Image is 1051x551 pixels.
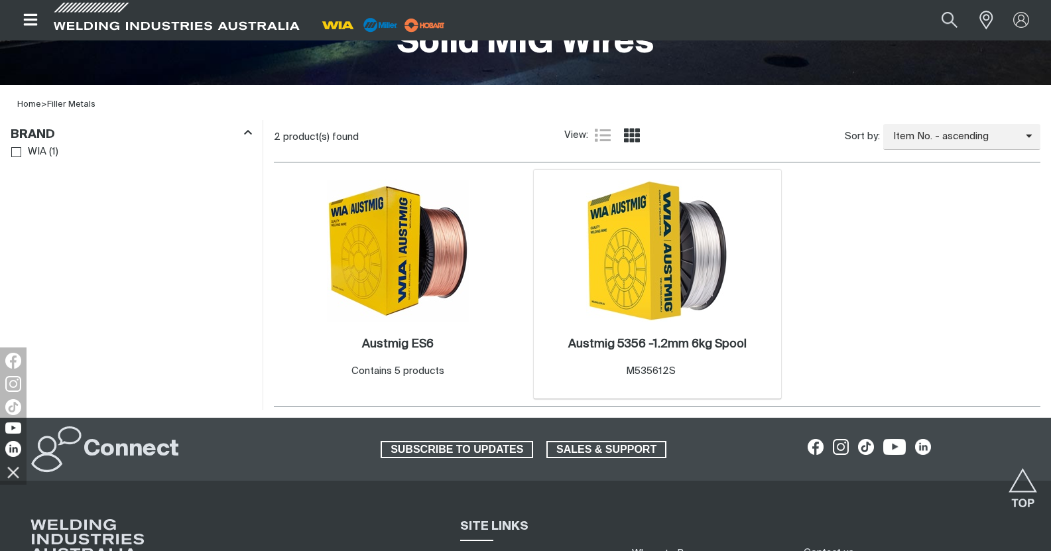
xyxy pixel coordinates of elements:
[1008,468,1038,498] button: Scroll to top
[41,100,47,109] span: >
[460,520,528,532] span: SITE LINKS
[5,422,21,434] img: YouTube
[49,145,58,160] span: ( 1 )
[28,145,46,160] span: WIA
[362,337,434,352] a: Austmig ES6
[327,180,469,322] img: Austmig ES6
[5,399,21,415] img: TikTok
[546,441,666,458] a: SALES & SUPPORT
[883,129,1026,145] span: Item No. - ascending
[47,100,95,109] a: Filler Metals
[5,441,21,457] img: LinkedIn
[397,22,654,65] h1: Solid MIG Wires
[274,131,564,144] div: 2
[11,120,252,162] aside: Filters
[2,461,25,483] img: hide socials
[5,353,21,369] img: Facebook
[11,143,46,161] a: WIA
[548,441,665,458] span: SALES & SUPPORT
[910,5,972,35] input: Product name or item number...
[401,20,449,30] a: miller
[11,127,55,143] h3: Brand
[595,127,611,143] a: List view
[362,338,434,350] h2: Austmig ES6
[845,129,880,145] span: Sort by:
[11,125,252,143] div: Brand
[586,180,728,322] img: Austmig 5356 -1.2mm 6kg Spool
[626,366,676,376] span: M535612S
[351,364,444,379] div: Contains 5 products
[568,338,747,350] h2: Austmig 5356 -1.2mm 6kg Spool
[381,441,533,458] a: SUBSCRIBE TO UPDATES
[927,5,972,35] button: Search products
[5,376,21,392] img: Instagram
[283,132,359,142] span: product(s) found
[568,337,747,352] a: Austmig 5356 -1.2mm 6kg Spool
[274,120,1040,154] section: Product list controls
[11,143,251,161] ul: Brand
[564,128,588,143] span: View:
[84,435,179,464] h2: Connect
[382,441,532,458] span: SUBSCRIBE TO UPDATES
[401,15,449,35] img: miller
[17,100,41,109] a: Home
